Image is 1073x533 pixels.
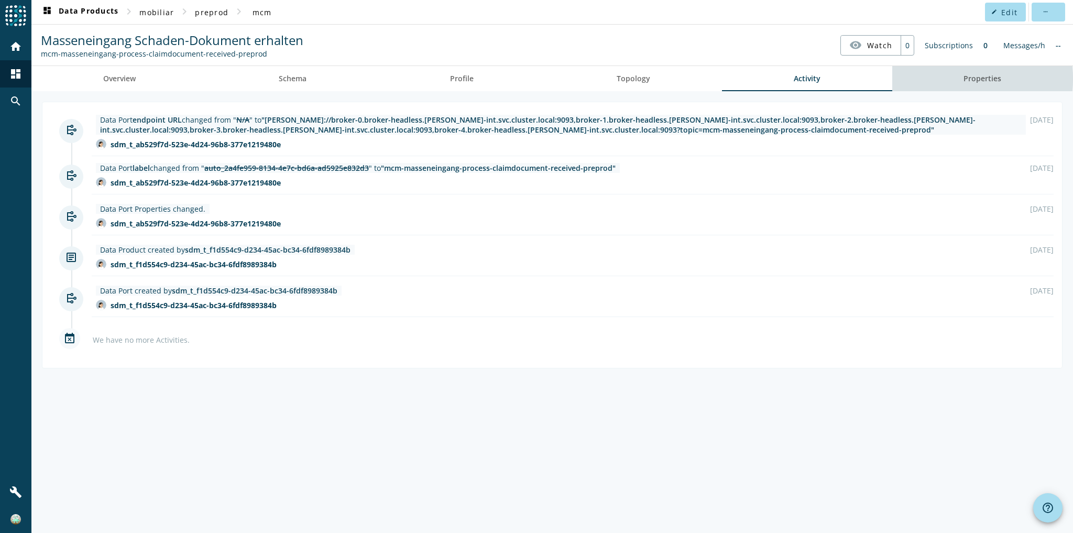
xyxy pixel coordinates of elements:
[9,486,22,498] mat-icon: build
[381,163,616,173] span: "mcm-masseneingang-process-claimdocument-received-preprod"
[841,36,901,55] button: Watch
[100,204,205,214] div: Data Port Properties changed.
[5,5,26,26] img: spoud-logo.svg
[41,6,53,18] mat-icon: dashboard
[1030,204,1054,214] div: [DATE]
[96,259,106,269] img: avatar
[135,3,178,21] button: mobiliar
[178,5,191,18] mat-icon: chevron_right
[991,9,997,15] mat-icon: edit
[100,245,351,255] div: Data Product created by
[96,300,106,310] img: avatar
[9,68,22,80] mat-icon: dashboard
[133,115,182,125] span: endpoint URL
[111,139,281,149] div: sdm_t_ab529f7d-523e-4d24-96b8-377e1219480e
[1030,115,1054,125] div: [DATE]
[191,3,233,21] button: preprod
[919,35,978,56] div: Subscriptions
[1030,286,1054,296] div: [DATE]
[279,75,306,82] span: Schema
[1030,245,1054,255] div: [DATE]
[849,39,862,51] mat-icon: visibility
[103,75,136,82] span: Overview
[93,335,190,345] div: We have no more Activities.
[1001,7,1017,17] span: Edit
[100,115,1022,135] div: Data Port changed from " " to
[123,5,135,18] mat-icon: chevron_right
[59,328,80,349] mat-icon: event_busy
[1042,9,1048,15] mat-icon: more_horiz
[139,7,174,17] span: mobiliar
[1042,502,1054,514] mat-icon: help_outline
[111,219,281,229] div: sdm_t_ab529f7d-523e-4d24-96b8-377e1219480e
[253,7,272,17] span: mcm
[96,139,106,149] img: avatar
[1030,163,1054,173] div: [DATE]
[195,7,228,17] span: preprod
[111,300,277,310] div: sdm_t_f1d554c9-d234-45ac-bc34-6fdf8989384b
[1050,35,1066,56] div: No information
[133,163,150,173] span: label
[41,31,303,49] span: Masseneingang Schaden-Dokument erhalten
[9,40,22,53] mat-icon: home
[204,163,369,173] span: auto_2a4fe959-8134-4e7c-bd6a-ad5925e832d3
[617,75,650,82] span: Topology
[111,259,277,269] div: sdm_t_f1d554c9-d234-45ac-bc34-6fdf8989384b
[901,36,914,55] div: 0
[111,178,281,188] div: sdm_t_ab529f7d-523e-4d24-96b8-377e1219480e
[867,36,892,55] span: Watch
[245,3,279,21] button: mcm
[172,286,337,296] span: sdm_t_f1d554c9-d234-45ac-bc34-6fdf8989384b
[100,286,337,296] div: Data Port created by
[963,75,1001,82] span: Properties
[96,218,106,229] img: avatar
[985,3,1026,21] button: Edit
[978,35,993,56] div: 0
[100,163,616,173] div: Data Port changed from " " to
[37,3,123,21] button: Data Products
[233,5,245,18] mat-icon: chevron_right
[236,115,249,125] span: N/A
[10,514,21,525] img: c5efd522b9e2345ba31424202ff1fd10
[794,75,820,82] span: Activity
[450,75,474,82] span: Profile
[185,245,351,255] span: sdm_t_f1d554c9-d234-45ac-bc34-6fdf8989384b
[998,35,1050,56] div: Messages/h
[41,49,303,59] div: Kafka Topic: mcm-masseneingang-process-claimdocument-received-preprod
[96,177,106,188] img: avatar
[100,115,976,135] span: "[PERSON_NAME]://broker-0.broker-headless.[PERSON_NAME]-int.svc.cluster.local:9093,broker-1.broke...
[9,95,22,107] mat-icon: search
[41,6,118,18] span: Data Products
